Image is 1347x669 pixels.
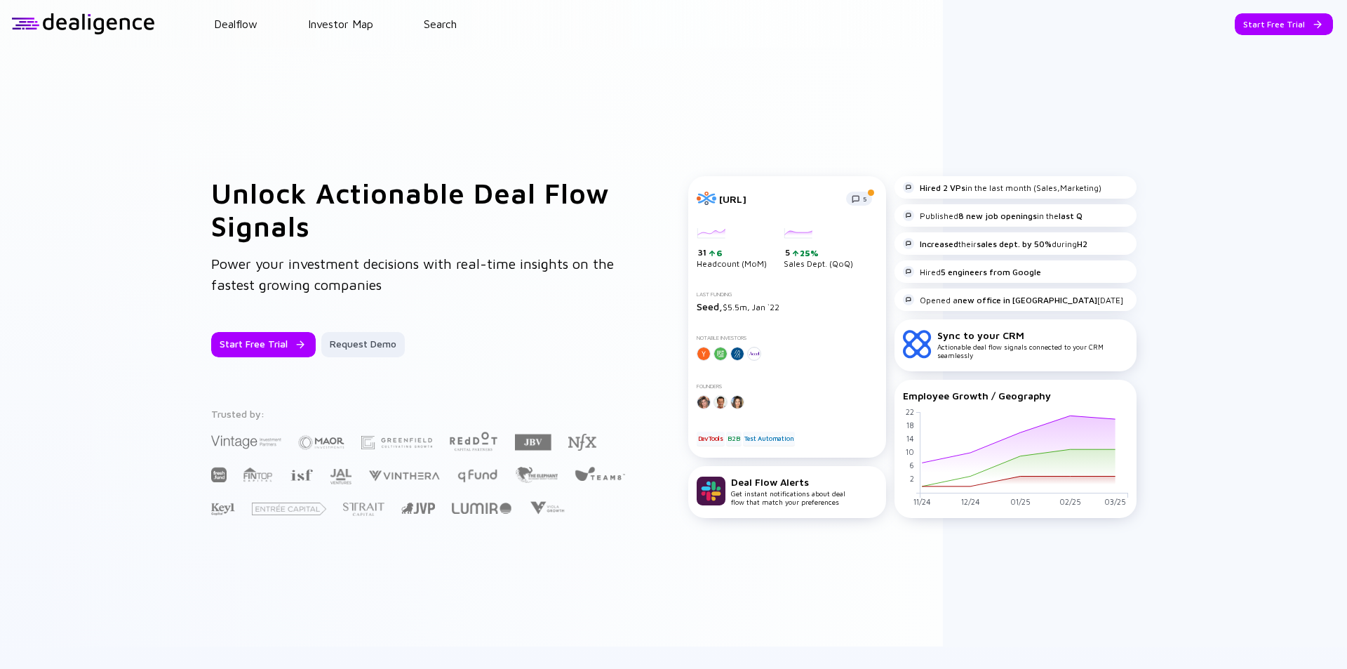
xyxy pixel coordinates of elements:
[920,183,965,193] strong: Hired 2 VPs
[697,300,878,312] div: $5.5m, Jan `22
[719,193,838,205] div: [URL]
[903,182,1101,193] div: in the last month (Sales,Marketing)
[715,248,723,258] div: 6
[1077,239,1087,249] strong: H2
[697,291,878,298] div: Last Funding
[798,248,819,258] div: 25%
[1059,211,1083,221] strong: last Q
[343,503,384,516] img: Strait Capital
[211,332,316,357] button: Start Free Trial
[698,247,767,258] div: 31
[941,267,1041,277] strong: 5 engineers from Google
[308,18,373,30] a: Investor Map
[731,476,845,506] div: Get instant notifications about deal flow that match your preferences
[977,239,1052,249] strong: sales dept. by 50%
[906,420,913,430] tspan: 18
[401,503,435,514] img: Jerusalem Venture Partners
[321,332,405,357] button: Request Demo
[330,469,351,484] img: JAL Ventures
[298,431,344,454] img: Maor Investments
[905,447,913,456] tspan: 10
[568,434,596,451] img: NFX
[1059,497,1080,506] tspan: 02/25
[726,432,741,446] div: B2B
[903,266,1041,277] div: Hired
[211,503,235,516] img: Key1 Capital
[903,390,1128,402] div: Employee Growth / Geography
[958,295,1097,305] strong: new office in [GEOGRAPHIC_DATA]
[515,433,551,451] img: JBV Capital
[252,503,326,515] img: Entrée Capital
[361,436,432,449] img: Greenfield Partners
[243,467,273,482] img: FINTOP Capital
[211,408,628,420] div: Trusted by:
[214,18,257,30] a: Dealflow
[575,466,625,481] img: Team8
[960,497,979,506] tspan: 12/24
[697,335,878,341] div: Notable Investors
[697,228,767,269] div: Headcount (MoM)
[937,329,1128,341] div: Sync to your CRM
[528,501,565,515] img: Viola Growth
[920,239,958,249] strong: Increased
[515,467,558,483] img: The Elephant
[903,210,1083,221] div: Published in the
[731,476,845,488] div: Deal Flow Alerts
[211,176,632,242] h1: Unlock Actionable Deal Flow Signals
[909,474,913,483] tspan: 2
[785,247,853,258] div: 5
[211,256,614,293] span: Power your investment decisions with real-time insights on the fastest growing companies
[1235,13,1333,35] button: Start Free Trial
[903,238,1087,249] div: their during
[913,497,930,506] tspan: 11/24
[290,468,313,481] img: Israel Secondary Fund
[906,434,913,443] tspan: 14
[1010,497,1030,506] tspan: 01/25
[903,294,1123,305] div: Opened a [DATE]
[452,503,511,514] img: Lumir Ventures
[784,228,853,269] div: Sales Dept. (QoQ)
[424,18,457,30] a: Search
[457,467,498,484] img: Q Fund
[211,434,281,450] img: Vintage Investment Partners
[909,461,913,470] tspan: 6
[743,432,795,446] div: Test Automation
[697,300,723,312] span: Seed,
[1104,497,1126,506] tspan: 03/25
[697,383,878,390] div: Founders
[368,469,440,482] img: Vinthera
[449,429,498,452] img: Red Dot Capital Partners
[937,329,1128,359] div: Actionable deal flow signals connected to your CRM seamlessly
[958,211,1037,221] strong: 8 new job openings
[697,432,725,446] div: DevTools
[905,407,913,416] tspan: 22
